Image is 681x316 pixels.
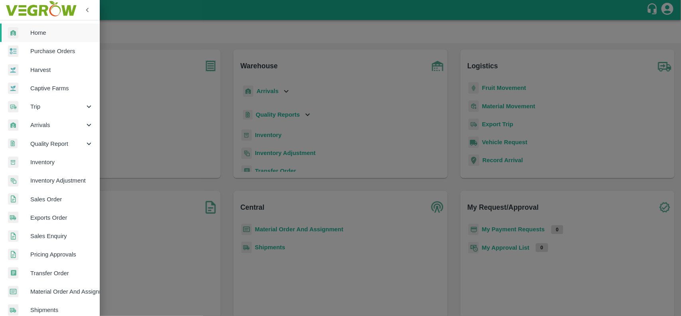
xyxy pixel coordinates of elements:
[30,139,85,148] span: Quality Report
[30,102,85,111] span: Trip
[8,27,18,39] img: whArrival
[8,249,18,260] img: sales
[8,267,18,279] img: whTransfer
[30,287,93,296] span: Material Order And Assignment
[8,64,18,76] img: harvest
[30,232,93,240] span: Sales Enquiry
[30,28,93,37] span: Home
[30,121,85,129] span: Arrivals
[30,213,93,222] span: Exports Order
[30,66,93,74] span: Harvest
[8,82,18,94] img: harvest
[8,212,18,223] img: shipments
[30,195,93,204] span: Sales Order
[30,250,93,259] span: Pricing Approvals
[8,304,18,316] img: shipments
[30,158,93,167] span: Inventory
[8,157,18,168] img: whInventory
[8,119,18,131] img: whArrival
[30,47,93,56] span: Purchase Orders
[30,269,93,278] span: Transfer Order
[30,176,93,185] span: Inventory Adjustment
[8,286,18,298] img: centralMaterial
[8,139,18,149] img: qualityReport
[30,84,93,93] span: Captive Farms
[8,46,18,57] img: reciept
[30,306,93,314] span: Shipments
[8,175,18,187] img: inventory
[8,193,18,205] img: sales
[8,231,18,242] img: sales
[8,101,18,113] img: delivery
